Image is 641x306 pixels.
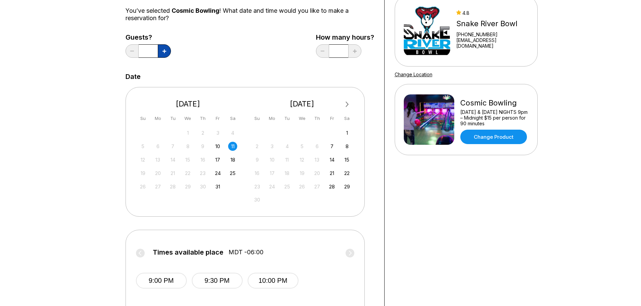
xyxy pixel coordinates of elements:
div: Not available Monday, October 6th, 2025 [153,142,163,151]
span: MDT -06:00 [228,249,263,256]
div: Not available Thursday, November 6th, 2025 [313,142,322,151]
button: 9:30 PM [192,273,243,289]
div: [DATE] & [DATE] NIGHTS 9pm – Midnight $15 per person for 90 minutes [460,109,529,126]
div: Choose Friday, October 24th, 2025 [213,169,222,178]
div: Not available Wednesday, October 8th, 2025 [183,142,192,151]
label: Guests? [126,34,171,41]
div: Not available Sunday, October 19th, 2025 [138,169,147,178]
div: Not available Sunday, November 2nd, 2025 [253,142,262,151]
div: Snake River Bowl [456,19,528,28]
button: 10:00 PM [248,273,298,289]
div: Not available Tuesday, November 4th, 2025 [283,142,292,151]
a: [EMAIL_ADDRESS][DOMAIN_NAME] [456,37,528,49]
button: Next Month [342,99,353,110]
div: Not available Thursday, November 20th, 2025 [313,169,322,178]
a: Change Product [460,130,527,144]
div: Choose Friday, November 7th, 2025 [327,142,336,151]
div: Not available Wednesday, October 1st, 2025 [183,128,192,137]
div: Not available Monday, October 20th, 2025 [153,169,163,178]
div: Choose Saturday, October 11th, 2025 [228,142,237,151]
div: Not available Sunday, November 16th, 2025 [253,169,262,178]
div: Not available Tuesday, October 21st, 2025 [168,169,177,178]
div: Not available Wednesday, November 12th, 2025 [297,155,307,164]
div: Th [198,114,207,123]
div: Su [138,114,147,123]
div: Not available Thursday, October 16th, 2025 [198,155,207,164]
div: Choose Saturday, November 8th, 2025 [343,142,352,151]
div: Not available Thursday, November 27th, 2025 [313,182,322,191]
div: Not available Tuesday, October 7th, 2025 [168,142,177,151]
div: Choose Friday, November 21st, 2025 [327,169,336,178]
div: Not available Friday, October 3rd, 2025 [213,128,222,137]
div: Sa [228,114,237,123]
span: Times available place [153,249,223,256]
span: Cosmic Bowling [172,7,219,14]
div: Not available Wednesday, November 19th, 2025 [297,169,307,178]
div: Tu [168,114,177,123]
div: [DATE] [136,99,240,108]
div: Not available Monday, November 17th, 2025 [268,169,277,178]
div: Choose Friday, October 31st, 2025 [213,182,222,191]
img: Cosmic Bowling [404,94,454,145]
div: Not available Wednesday, October 15th, 2025 [183,155,192,164]
div: Not available Tuesday, November 25th, 2025 [283,182,292,191]
div: Not available Monday, October 13th, 2025 [153,155,163,164]
div: Th [313,114,322,123]
div: Not available Thursday, October 23rd, 2025 [198,169,207,178]
div: Choose Saturday, November 29th, 2025 [343,182,352,191]
div: Mo [153,114,163,123]
div: [PHONE_NUMBER] [456,32,528,37]
div: Not available Tuesday, November 18th, 2025 [283,169,292,178]
div: Mo [268,114,277,123]
div: Choose Friday, October 10th, 2025 [213,142,222,151]
div: Not available Monday, November 24th, 2025 [268,182,277,191]
div: Choose Friday, November 14th, 2025 [327,155,336,164]
a: Change Location [395,72,432,77]
div: 4.8 [456,10,528,16]
div: Not available Saturday, October 4th, 2025 [228,128,237,137]
div: Not available Tuesday, November 11th, 2025 [283,155,292,164]
div: Choose Friday, November 28th, 2025 [327,182,336,191]
button: 9:00 PM [136,273,187,289]
div: Not available Sunday, November 23rd, 2025 [253,182,262,191]
div: Not available Wednesday, November 5th, 2025 [297,142,307,151]
div: month 2025-11 [252,128,353,205]
div: Not available Tuesday, October 28th, 2025 [168,182,177,191]
div: We [183,114,192,123]
div: Choose Saturday, November 22nd, 2025 [343,169,352,178]
div: Sa [343,114,352,123]
div: Fr [213,114,222,123]
img: Snake River Bowl [404,6,451,56]
label: Date [126,73,141,80]
div: We [297,114,307,123]
div: Not available Sunday, October 12th, 2025 [138,155,147,164]
div: Not available Thursday, October 30th, 2025 [198,182,207,191]
div: Not available Thursday, November 13th, 2025 [313,155,322,164]
div: Not available Monday, November 10th, 2025 [268,155,277,164]
div: Choose Friday, October 17th, 2025 [213,155,222,164]
div: Not available Sunday, October 26th, 2025 [138,182,147,191]
div: Not available Sunday, November 9th, 2025 [253,155,262,164]
div: Choose Saturday, November 15th, 2025 [343,155,352,164]
div: Choose Saturday, October 18th, 2025 [228,155,237,164]
div: Not available Sunday, October 5th, 2025 [138,142,147,151]
div: Not available Sunday, November 30th, 2025 [253,195,262,204]
div: Not available Thursday, October 2nd, 2025 [198,128,207,137]
div: Not available Tuesday, October 14th, 2025 [168,155,177,164]
div: Not available Thursday, October 9th, 2025 [198,142,207,151]
label: How many hours? [316,34,374,41]
div: Choose Saturday, October 25th, 2025 [228,169,237,178]
div: You’ve selected ! What date and time would you like to make a reservation for? [126,7,374,22]
div: Choose Saturday, November 1st, 2025 [343,128,352,137]
div: Not available Wednesday, October 22nd, 2025 [183,169,192,178]
div: Not available Wednesday, November 26th, 2025 [297,182,307,191]
div: month 2025-10 [138,128,239,191]
div: Fr [327,114,336,123]
div: [DATE] [250,99,354,108]
div: Su [253,114,262,123]
div: Cosmic Bowling [460,98,529,107]
div: Tu [283,114,292,123]
div: Not available Monday, October 27th, 2025 [153,182,163,191]
div: Not available Monday, November 3rd, 2025 [268,142,277,151]
div: Not available Wednesday, October 29th, 2025 [183,182,192,191]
